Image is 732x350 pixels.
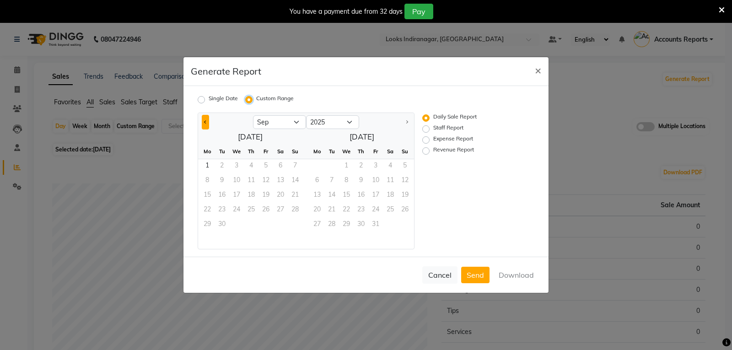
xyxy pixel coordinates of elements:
select: Select year [306,115,359,129]
div: Su [288,144,302,159]
div: Su [398,144,412,159]
button: Previous month [202,115,209,129]
div: Mo [310,144,324,159]
button: Close [527,57,549,83]
label: Single Date [209,94,238,105]
div: Th [244,144,258,159]
label: Daily Sale Report [433,113,477,124]
label: Expense Report [433,135,473,145]
div: We [229,144,244,159]
div: Th [354,144,368,159]
label: Staff Report [433,124,463,135]
div: Fr [368,144,383,159]
div: Sa [383,144,398,159]
div: Tu [324,144,339,159]
div: Fr [258,144,273,159]
div: Sa [273,144,288,159]
label: Revenue Report [433,145,474,156]
div: Monday, September 1, 2025 [200,159,215,174]
label: Custom Range [256,94,294,105]
button: Send [461,267,490,283]
div: You have a payment due from 32 days [290,7,403,16]
div: Tu [215,144,229,159]
button: Pay [404,4,433,19]
h5: Generate Report [191,65,261,78]
div: Mo [200,144,215,159]
span: × [535,63,541,77]
button: Cancel [422,266,457,284]
select: Select month [253,115,306,129]
div: We [339,144,354,159]
span: 1 [200,159,215,174]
